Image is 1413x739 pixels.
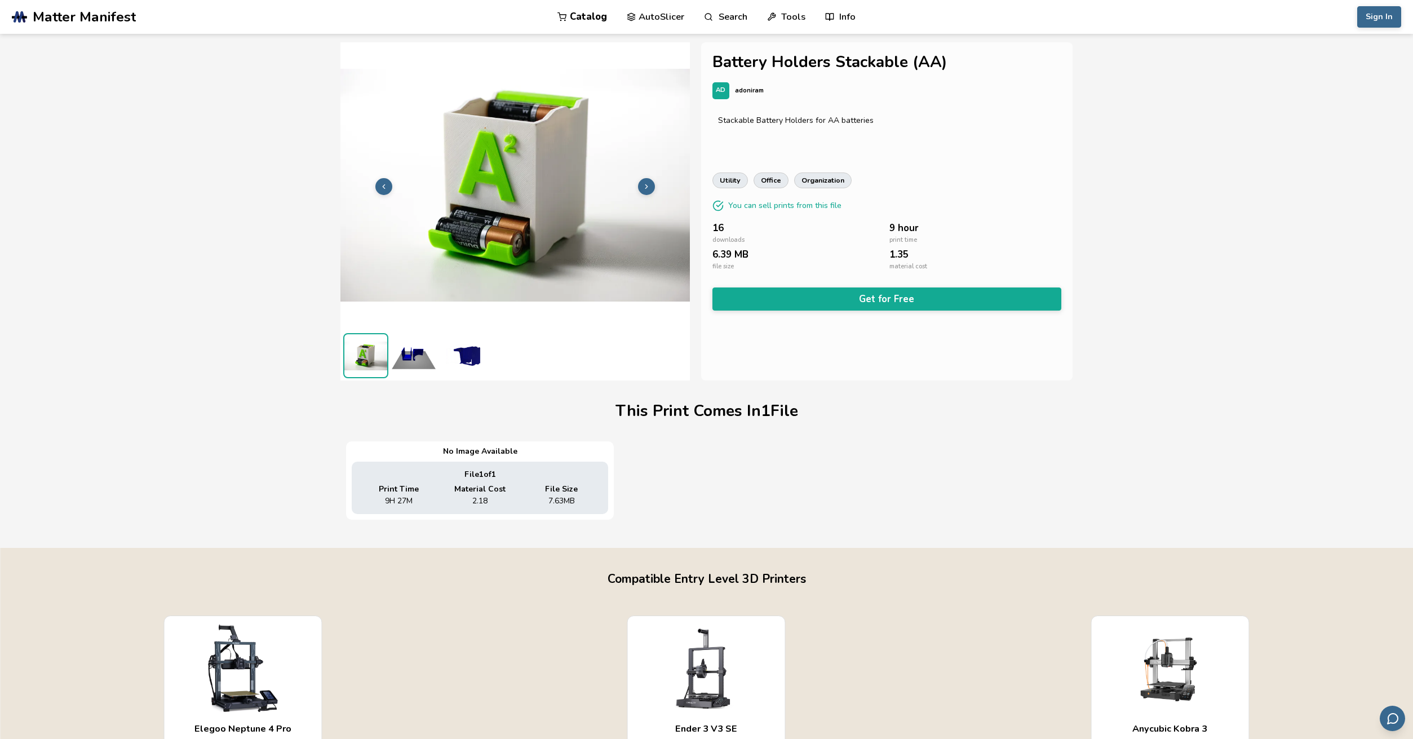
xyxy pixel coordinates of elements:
[716,87,725,94] span: AD
[735,85,764,96] p: adoniram
[889,223,919,233] span: 9 hour
[33,9,136,25] span: Matter Manifest
[889,237,917,244] span: print time
[712,263,734,271] span: file size
[718,116,1056,125] div: Stackable Battery Holders for AA batteries
[712,237,745,244] span: downloads
[889,263,927,271] span: material cost
[352,447,608,456] div: No Image Available
[194,723,291,734] h3: Elegoo Neptune 4 Pro
[675,723,737,734] h3: Ender 3 V3 SE
[379,485,419,494] span: Print Time
[712,54,1061,71] h1: Battery Holders Stackable (AA)
[889,249,909,260] span: 1.35
[548,497,575,506] span: 7.63 MB
[545,485,578,494] span: File Size
[454,485,506,494] span: Material Cost
[472,497,488,506] span: 2.18
[11,570,1402,588] h2: Compatible Entry Level 3D Printers
[728,200,841,211] p: You can sell prints from this file
[1111,625,1228,712] img: Anycubic Kobra 3
[712,249,748,260] span: 6.39 MB
[385,497,413,506] span: 9H 27M
[360,470,600,479] div: File 1 of 1
[1380,706,1405,731] button: Send feedback via email
[712,287,1061,311] button: Get for Free
[794,172,852,188] a: organization
[712,223,724,233] span: 16
[1357,6,1401,28] button: Sign In
[648,625,765,712] img: Ender 3 V3 SE
[1132,723,1207,734] h3: Anycubic Kobra 3
[712,172,748,188] a: utility
[185,625,302,712] img: Elegoo Neptune 4 Pro
[754,172,789,188] a: office
[615,402,798,420] h1: This Print Comes In 1 File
